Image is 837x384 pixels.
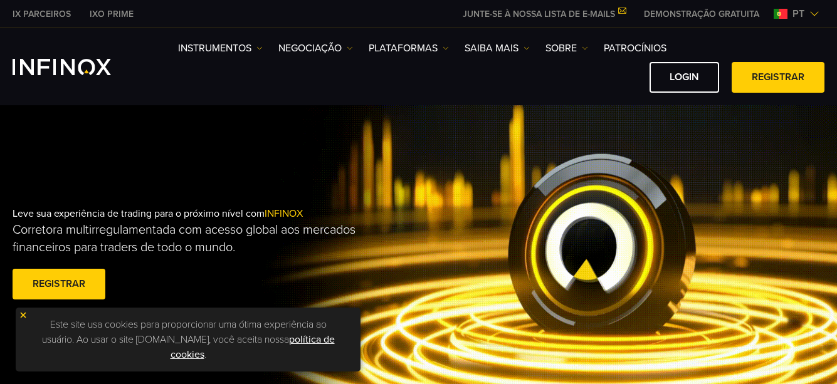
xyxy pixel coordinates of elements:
[787,6,809,21] span: pt
[13,269,105,299] a: Registrar
[13,221,357,256] p: Corretora multirregulamentada com acesso global aos mercados financeiros para traders de todo o m...
[13,59,140,75] a: INFINOX Logo
[634,8,769,21] a: INFINOX MENU
[453,9,634,19] a: JUNTE-SE À NOSSA LISTA DE E-MAILS
[265,207,303,220] span: INFINOX
[650,62,719,93] a: Login
[732,62,824,93] a: Registrar
[13,187,443,323] div: Leve sua experiência de trading para o próximo nível com
[545,41,588,56] a: SOBRE
[178,41,263,56] a: Instrumentos
[465,41,530,56] a: Saiba mais
[3,8,80,21] a: INFINOX
[604,41,666,56] a: Patrocínios
[80,8,143,21] a: INFINOX
[278,41,353,56] a: NEGOCIAÇÃO
[19,311,28,319] img: yellow close icon
[369,41,449,56] a: PLATAFORMAS
[22,314,354,365] p: Este site usa cookies para proporcionar uma ótima experiência ao usuário. Ao usar o site [DOMAIN_...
